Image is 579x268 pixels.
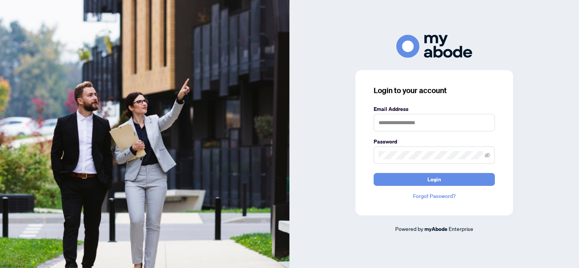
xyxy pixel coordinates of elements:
[424,225,448,233] a: myAbode
[396,35,472,58] img: ma-logo
[374,105,495,113] label: Email Address
[449,225,473,232] span: Enterprise
[395,225,423,232] span: Powered by
[374,137,495,146] label: Password
[485,153,490,158] span: eye-invisible
[427,173,441,185] span: Login
[374,173,495,186] button: Login
[374,192,495,200] a: Forgot Password?
[374,85,495,96] h3: Login to your account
